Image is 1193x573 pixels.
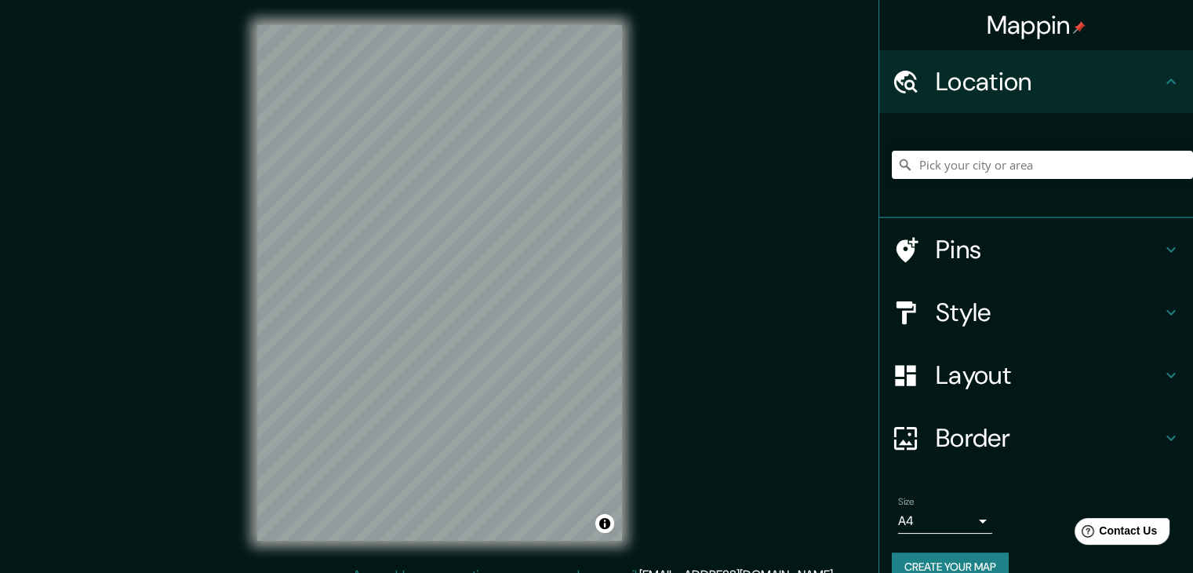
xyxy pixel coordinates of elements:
h4: Pins [936,234,1162,265]
div: A4 [898,509,992,534]
img: pin-icon.png [1073,21,1086,34]
canvas: Map [257,25,622,541]
div: Border [879,407,1193,469]
button: Toggle attribution [595,514,614,533]
div: Style [879,281,1193,344]
div: Layout [879,344,1193,407]
input: Pick your city or area [892,151,1193,179]
label: Size [898,495,915,509]
iframe: Help widget launcher [1053,512,1176,556]
h4: Layout [936,359,1162,391]
h4: Border [936,422,1162,454]
h4: Style [936,297,1162,328]
h4: Location [936,66,1162,97]
div: Pins [879,218,1193,281]
div: Location [879,50,1193,113]
h4: Mappin [987,9,1086,41]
